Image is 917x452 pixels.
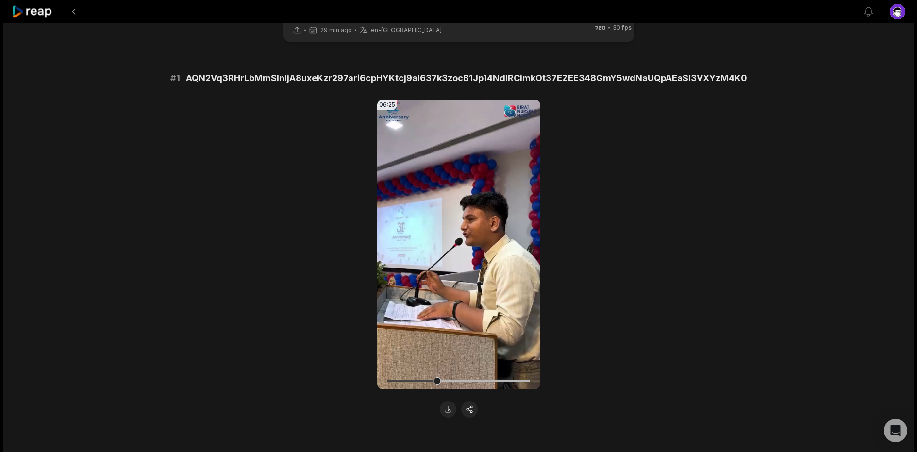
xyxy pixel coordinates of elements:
[377,100,540,389] video: Your browser does not support mp4 format.
[613,23,632,32] span: 30
[884,419,907,442] div: Open Intercom Messenger
[170,71,180,85] span: # 1
[622,24,632,31] span: fps
[320,26,352,34] span: 29 min ago
[186,71,747,85] span: AQN2Vq3RHrLbMmSlnljA8uxeKzr297ari6cpHYKtcj9aI637k3zocB1Jp14NdlRCimkOt37EZEE348GmY5wdNaUQpAEaSI3VX...
[371,26,442,34] span: en-[GEOGRAPHIC_DATA]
